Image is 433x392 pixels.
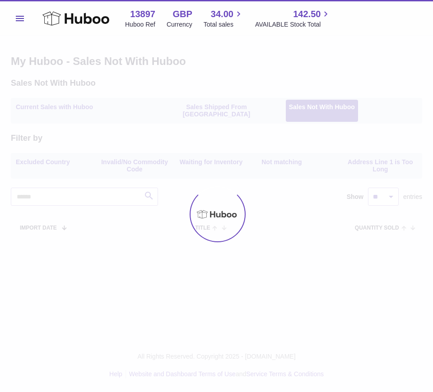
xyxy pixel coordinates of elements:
span: 34.00 [211,8,233,20]
span: 142.50 [293,8,321,20]
strong: 13897 [130,8,155,20]
div: Currency [167,20,192,29]
a: 142.50 AVAILABLE Stock Total [255,8,331,29]
div: Huboo Ref [125,20,155,29]
a: 34.00 Total sales [204,8,244,29]
span: Total sales [204,20,244,29]
strong: GBP [172,8,192,20]
span: AVAILABLE Stock Total [255,20,331,29]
